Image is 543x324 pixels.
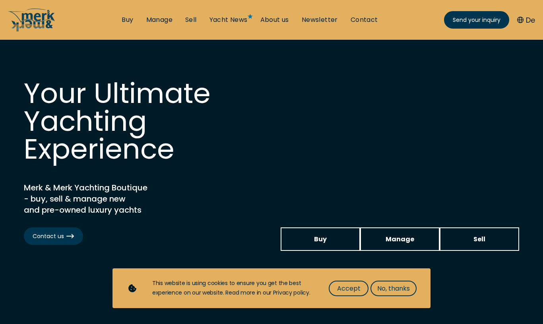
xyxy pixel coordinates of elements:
button: No, thanks [370,281,417,296]
a: About us [260,16,289,24]
span: Send your inquiry [453,16,500,24]
a: Sell [185,16,197,24]
button: Accept [329,281,368,296]
span: Contact us [33,232,74,241]
a: Buy [122,16,133,24]
span: Accept [337,283,361,293]
a: Buy [281,227,360,251]
span: Buy [314,234,327,244]
a: Yacht News [209,16,248,24]
a: Contact [351,16,378,24]
span: Manage [386,234,414,244]
div: This website is using cookies to ensure you get the best experience on our website. Read more in ... [152,279,313,298]
span: No, thanks [377,283,410,293]
button: De [517,15,535,25]
h1: Your Ultimate Yachting Experience [24,80,262,163]
span: Sell [473,234,485,244]
a: Newsletter [302,16,338,24]
a: Manage [360,227,440,251]
a: Sell [440,227,519,251]
a: Privacy policy [273,289,309,297]
a: Manage [146,16,173,24]
a: Contact us [24,227,83,245]
h2: Merk & Merk Yachting Boutique - buy, sell & manage new and pre-owned luxury yachts [24,182,223,215]
a: Send your inquiry [444,11,509,29]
